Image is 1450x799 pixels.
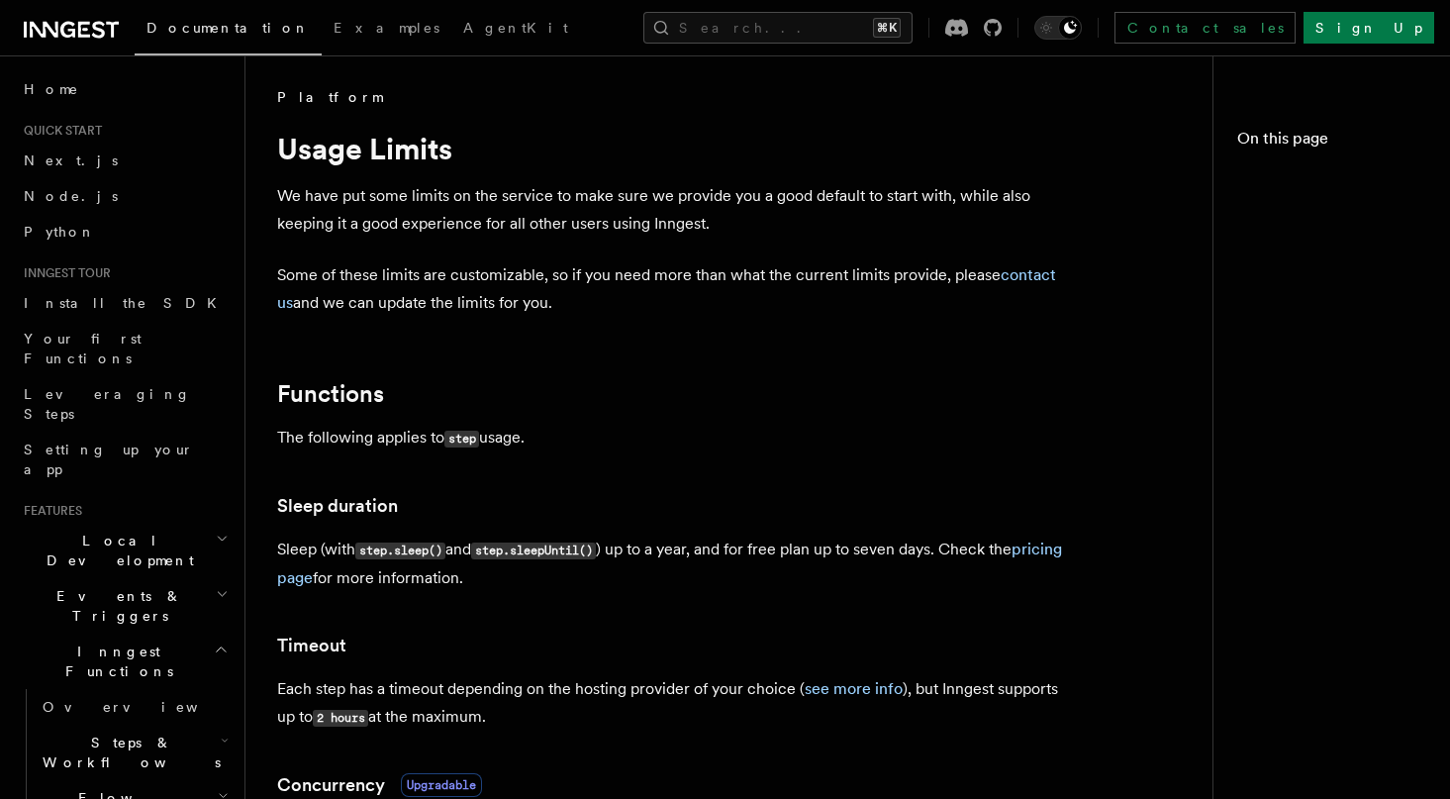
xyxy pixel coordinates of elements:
[313,710,368,727] code: 2 hours
[1034,16,1082,40] button: Toggle dark mode
[16,531,216,570] span: Local Development
[35,689,233,725] a: Overview
[277,536,1069,592] p: Sleep (with and ) up to a year, and for free plan up to seven days. Check the for more information.
[277,261,1069,317] p: Some of these limits are customizable, so if you need more than what the current limits provide, ...
[16,523,233,578] button: Local Development
[24,152,118,168] span: Next.js
[24,331,142,366] span: Your first Functions
[16,285,233,321] a: Install the SDK
[24,188,118,204] span: Node.js
[277,182,1069,238] p: We have put some limits on the service to make sure we provide you a good default to start with, ...
[277,424,1069,452] p: The following applies to usage.
[401,773,482,797] span: Upgradable
[643,12,913,44] button: Search...⌘K
[16,432,233,487] a: Setting up your app
[471,543,596,559] code: step.sleepUntil()
[277,632,346,659] a: Timeout
[35,733,221,772] span: Steps & Workflows
[16,143,233,178] a: Next.js
[277,771,482,799] a: ConcurrencyUpgradable
[805,679,903,698] a: see more info
[277,131,1069,166] h1: Usage Limits
[277,675,1069,732] p: Each step has a timeout depending on the hosting provider of your choice ( ), but Inngest support...
[444,431,479,448] code: step
[135,6,322,55] a: Documentation
[16,71,233,107] a: Home
[16,214,233,250] a: Python
[16,376,233,432] a: Leveraging Steps
[355,543,445,559] code: step.sleep()
[16,642,214,681] span: Inngest Functions
[16,634,233,689] button: Inngest Functions
[1304,12,1434,44] a: Sign Up
[277,87,382,107] span: Platform
[334,20,439,36] span: Examples
[24,224,96,240] span: Python
[16,265,111,281] span: Inngest tour
[277,380,384,408] a: Functions
[16,321,233,376] a: Your first Functions
[16,178,233,214] a: Node.js
[451,6,580,53] a: AgentKit
[277,492,398,520] a: Sleep duration
[16,586,216,626] span: Events & Triggers
[146,20,310,36] span: Documentation
[1114,12,1296,44] a: Contact sales
[1237,127,1426,158] h4: On this page
[35,725,233,780] button: Steps & Workflows
[24,442,194,477] span: Setting up your app
[24,386,191,422] span: Leveraging Steps
[322,6,451,53] a: Examples
[16,123,102,139] span: Quick start
[873,18,901,38] kbd: ⌘K
[463,20,568,36] span: AgentKit
[43,699,246,715] span: Overview
[16,503,82,519] span: Features
[16,578,233,634] button: Events & Triggers
[24,79,79,99] span: Home
[24,295,229,311] span: Install the SDK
